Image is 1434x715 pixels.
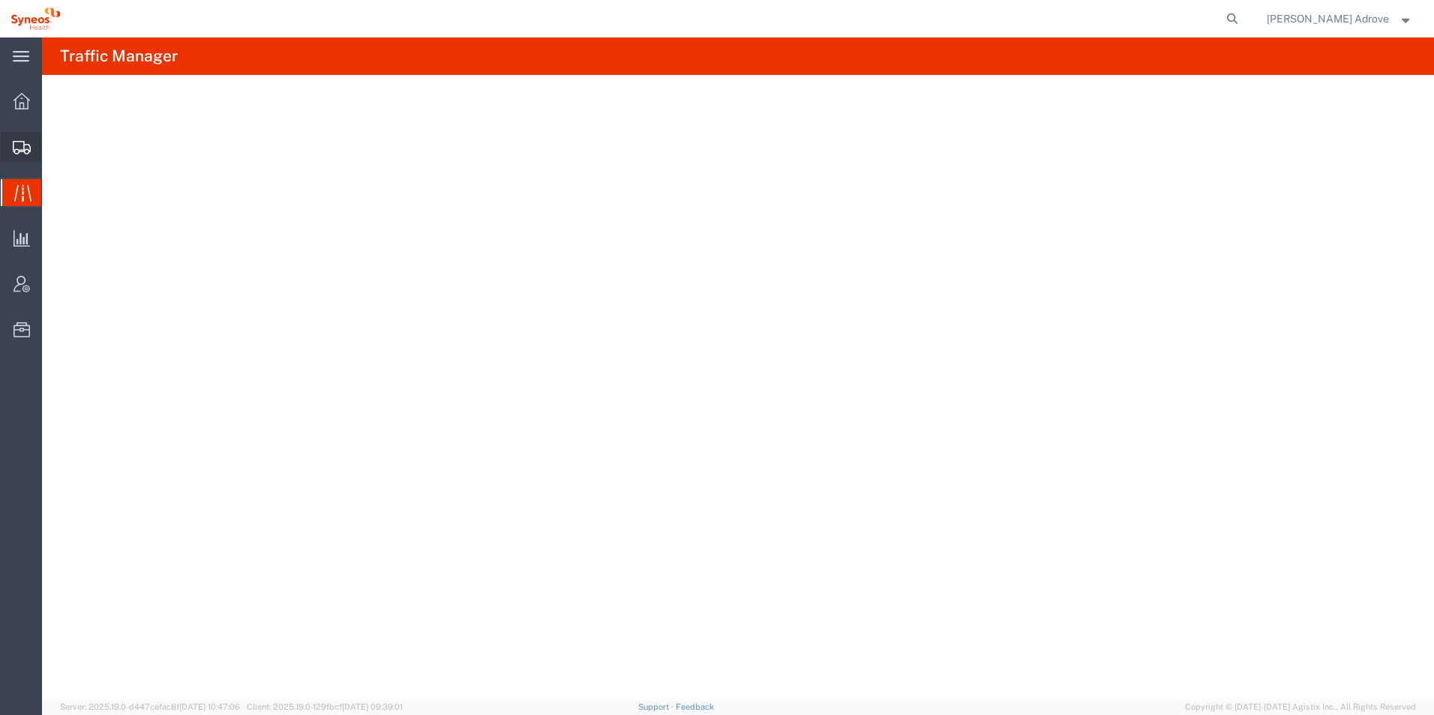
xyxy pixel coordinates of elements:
h4: Traffic Manager [60,37,178,75]
a: Feedback [676,702,714,711]
span: [DATE] 09:39:01 [342,702,403,711]
span: Irene Perez Adrove [1267,10,1389,27]
span: Client: 2025.19.0-129fbcf [247,702,403,711]
button: [PERSON_NAME] Adrove [1266,10,1414,28]
span: Copyright © [DATE]-[DATE] Agistix Inc., All Rights Reserved [1185,701,1416,714]
span: [DATE] 10:47:06 [179,702,240,711]
a: Support [638,702,676,711]
span: Server: 2025.19.0-d447cefac8f [60,702,240,711]
img: logo [10,7,61,30]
